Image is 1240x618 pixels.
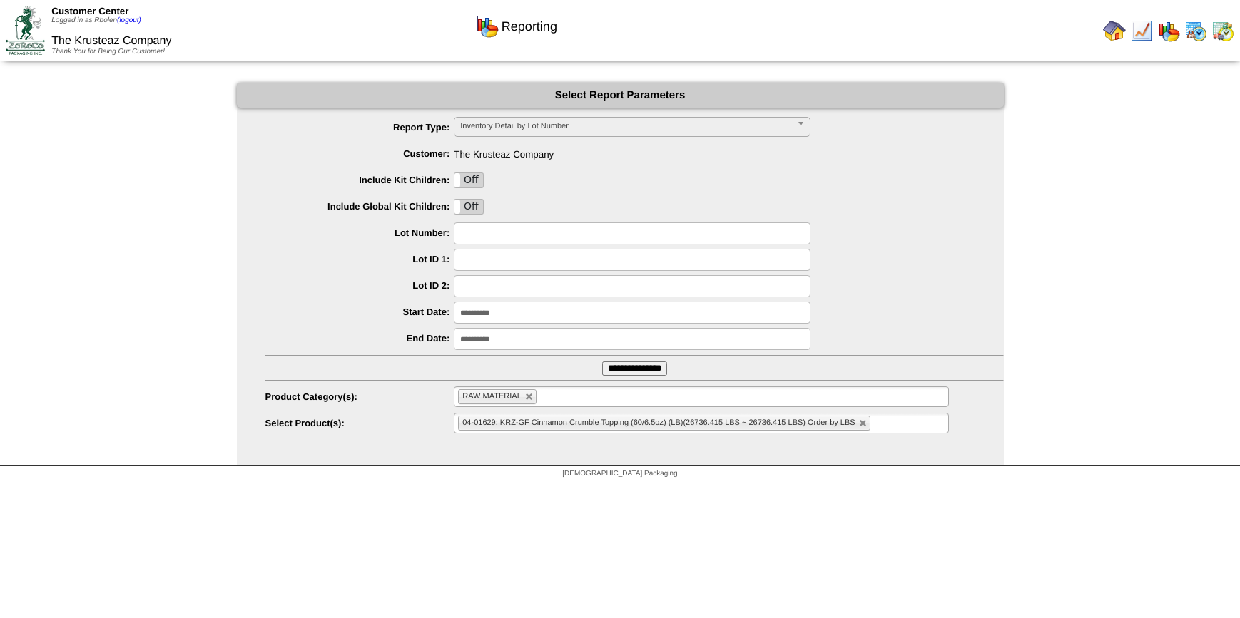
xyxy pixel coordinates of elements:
[265,122,454,133] label: Report Type:
[265,175,454,185] label: Include Kit Children:
[265,201,454,212] label: Include Global Kit Children:
[1130,19,1153,42] img: line_graph.gif
[51,48,165,56] span: Thank You for Being Our Customer!
[265,280,454,291] label: Lot ID 2:
[265,148,454,159] label: Customer:
[562,470,677,478] span: [DEMOGRAPHIC_DATA] Packaging
[462,418,855,427] span: 04-01629: KRZ-GF Cinnamon Crumble Topping (60/6.5oz) (LB)(26736.415 LBS ~ 26736.415 LBS) Order by...
[462,392,522,401] span: RAW MATERIAL
[237,83,1004,108] div: Select Report Parameters
[265,333,454,344] label: End Date:
[265,227,454,238] label: Lot Number:
[51,16,141,24] span: Logged in as Rbolen
[1211,19,1234,42] img: calendarinout.gif
[265,254,454,264] label: Lot ID 1:
[454,199,484,215] div: OnOff
[117,16,141,24] a: (logout)
[454,172,484,188] div: OnOff
[1184,19,1207,42] img: calendarprod.gif
[476,15,499,38] img: graph.gif
[265,143,1004,160] span: The Krusteaz Company
[6,6,45,54] img: ZoRoCo_Logo(Green%26Foil)%20jpg.webp
[502,19,557,34] span: Reporting
[454,200,483,214] label: Off
[1103,19,1126,42] img: home.gif
[51,6,128,16] span: Customer Center
[460,118,791,135] span: Inventory Detail by Lot Number
[265,307,454,317] label: Start Date:
[1157,19,1180,42] img: graph.gif
[265,418,454,428] label: Select Product(s):
[51,35,171,47] span: The Krusteaz Company
[454,173,483,187] label: Off
[265,391,454,402] label: Product Category(s):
